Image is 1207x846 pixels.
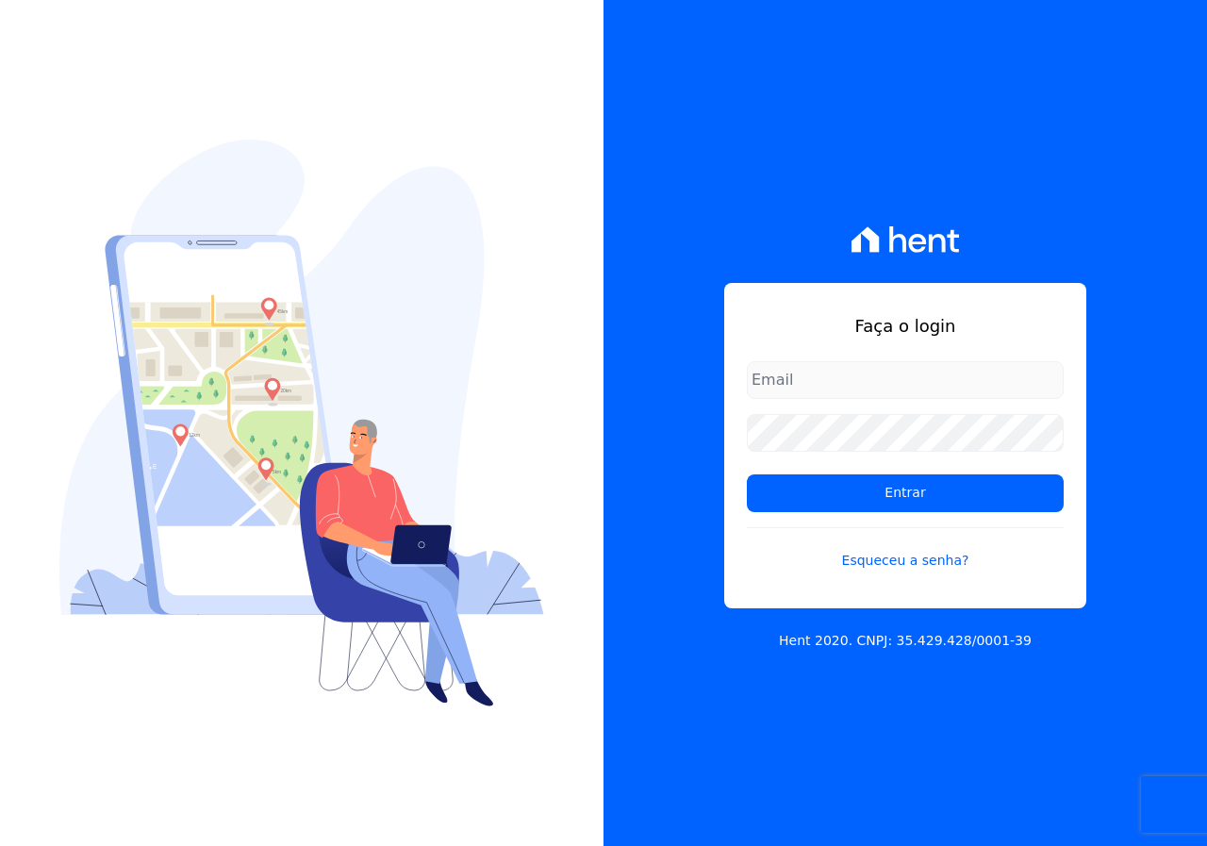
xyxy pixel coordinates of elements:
[747,361,1064,399] input: Email
[747,313,1064,339] h1: Faça o login
[59,140,544,706] img: Login
[747,474,1064,512] input: Entrar
[747,527,1064,571] a: Esqueceu a senha?
[779,631,1032,651] p: Hent 2020. CNPJ: 35.429.428/0001-39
